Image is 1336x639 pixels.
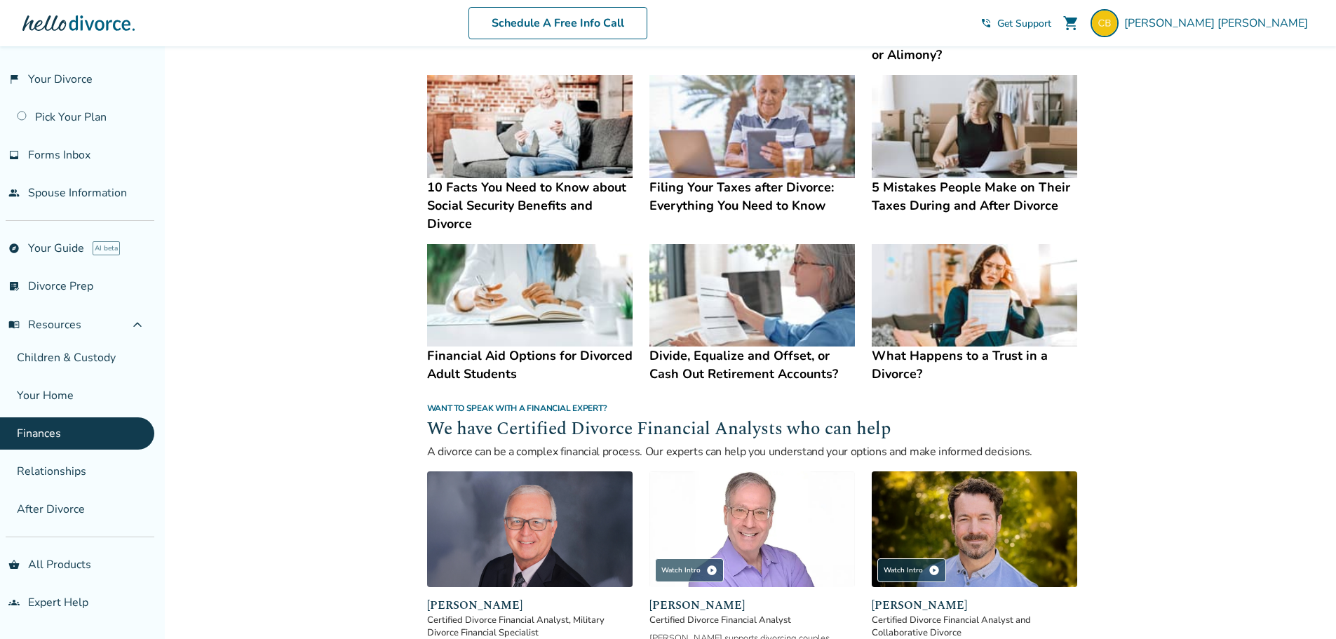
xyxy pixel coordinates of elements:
span: [PERSON_NAME] [649,597,855,614]
span: Get Support [997,17,1051,30]
a: Financial Aid Options for Divorced Adult StudentsFinancial Aid Options for Divorced Adult Students [427,244,633,384]
span: Resources [8,317,81,332]
span: [PERSON_NAME] [427,597,633,614]
span: groups [8,597,20,608]
span: Certified Divorce Financial Analyst and Collaborative Divorce [872,614,1077,639]
span: [PERSON_NAME] [872,597,1077,614]
span: shopping_cart [1062,15,1079,32]
span: list_alt_check [8,281,20,292]
h4: Filing Your Taxes after Divorce: Everything You Need to Know [649,178,855,215]
a: 10 Facts You Need to Know about Social Security Benefits and Divorce10 Facts You Need to Know abo... [427,75,633,233]
p: A divorce can be a complex financial process. Our experts can help you understand your options an... [427,443,1078,460]
a: Schedule A Free Info Call [468,7,647,39]
span: expand_less [129,316,146,333]
img: Divide, Equalize and Offset, or Cash Out Retirement Accounts? [649,244,855,347]
a: Filing Your Taxes after Divorce: Everything You Need to KnowFiling Your Taxes after Divorce: Ever... [649,75,855,215]
a: 5 Mistakes People Make on Their Taxes During and After Divorce5 Mistakes People Make on Their Tax... [872,75,1077,215]
img: Jeff Landers [649,471,855,587]
span: Want to speak with a financial expert? [427,403,607,414]
span: play_circle [706,565,717,576]
span: inbox [8,149,20,161]
span: flag_2 [8,74,20,85]
h2: We have Certified Divorce Financial Analysts who can help [427,417,1078,443]
span: Certified Divorce Financial Analyst [649,614,855,626]
span: phone_in_talk [980,18,992,29]
iframe: Chat Widget [1266,572,1336,639]
a: What Happens to a Trust in a Divorce?What Happens to a Trust in a Divorce? [872,244,1077,384]
img: David Smith [427,471,633,587]
img: 5 Mistakes People Make on Their Taxes During and After Divorce [872,75,1077,178]
span: Forms Inbox [28,147,90,163]
div: Watch Intro [877,558,946,582]
img: 10 Facts You Need to Know about Social Security Benefits and Divorce [427,75,633,178]
img: John Duffy [872,471,1077,587]
span: [PERSON_NAME] [PERSON_NAME] [1124,15,1314,31]
a: phone_in_talkGet Support [980,17,1051,30]
h4: 10 Facts You Need to Know about Social Security Benefits and Divorce [427,178,633,233]
img: Filing Your Taxes after Divorce: Everything You Need to Know [649,75,855,178]
h4: What Happens to a Trust in a Divorce? [872,347,1077,383]
span: AI beta [93,241,120,255]
a: Divide, Equalize and Offset, or Cash Out Retirement Accounts?Divide, Equalize and Offset, or Cash... [649,244,855,384]
h4: 5 Mistakes People Make on Their Taxes During and After Divorce [872,178,1077,215]
span: play_circle [929,565,940,576]
img: Financial Aid Options for Divorced Adult Students [427,244,633,347]
span: people [8,187,20,199]
span: explore [8,243,20,254]
span: menu_book [8,319,20,330]
span: shopping_basket [8,559,20,570]
div: Watch Intro [655,558,724,582]
img: What Happens to a Trust in a Divorce? [872,244,1077,347]
h4: Financial Aid Options for Divorced Adult Students [427,347,633,383]
span: Certified Divorce Financial Analyst, Military Divorce Financial Specialist [427,614,633,639]
h4: Divide, Equalize and Offset, or Cash Out Retirement Accounts? [649,347,855,383]
img: chadb125@hotmail.com [1091,9,1119,37]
